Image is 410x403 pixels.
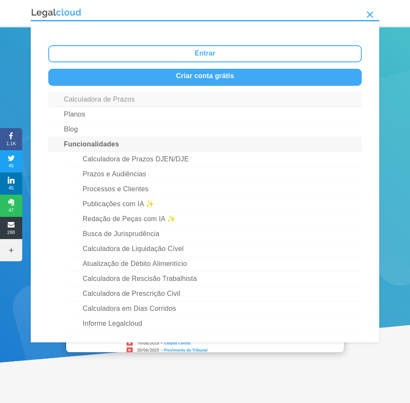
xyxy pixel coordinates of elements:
[48,107,362,122] a: Planos
[68,272,362,286] a: Calculadora de Rescisão Trabalhista
[68,286,362,301] a: Calculadora de Prescrição Civil
[48,69,362,86] a: Criar conta grátis
[68,227,362,242] a: Busca de Jurisprudência
[48,122,362,137] a: Blog
[68,152,362,167] a: Calculadora de Prazos DJEN/DJE
[68,167,362,182] a: Prazos e Audiências
[68,212,362,227] a: Redação de Peças com IA ✨
[68,316,362,331] a: Informe Legalcloud
[48,45,362,62] a: Entrar
[31,8,82,19] img: Logo da Legalcloud
[48,137,362,152] a: Funcionalidades
[68,197,362,212] a: Publicações com IA ✨
[68,301,362,316] a: Calculadora em Dias Corridos
[48,92,362,107] a: Calculadora de Prazos
[68,257,362,272] a: Atualização de Débito Alimentício
[68,242,362,257] a: Calculadora de Liquidação Cível
[68,182,362,197] a: Processos e Clientes
[66,346,344,353] a: Calculadora de Prazos Processuais da Legalcloud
